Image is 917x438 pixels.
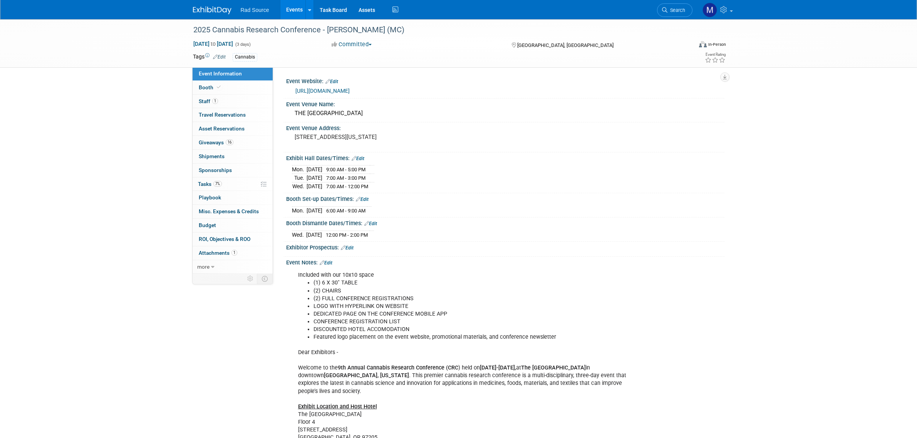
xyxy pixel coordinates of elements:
[191,23,681,37] div: 2025 Cannabis Research Conference - [PERSON_NAME] (MC)
[307,166,322,174] td: [DATE]
[325,79,338,84] a: Edit
[326,184,368,189] span: 7:00 AM - 12:00 PM
[286,152,724,162] div: Exhibit Hall Dates/Times:
[364,221,377,226] a: Edit
[212,98,218,104] span: 1
[193,232,273,246] a: ROI, Objectives & ROO
[193,53,226,62] td: Tags
[199,125,245,132] span: Asset Reservations
[292,107,719,119] div: THE [GEOGRAPHIC_DATA]
[226,139,233,145] span: 16
[298,403,377,410] u: Exhibit Location and Host Hotel
[231,250,237,256] span: 1
[193,108,273,122] a: Travel Reservations
[197,264,210,270] span: more
[193,219,273,232] a: Budget
[193,191,273,204] a: Playbook
[292,231,306,239] td: Wed.
[326,167,365,172] span: 9:00 AM - 5:00 PM
[257,274,273,284] td: Toggle Event Tabs
[233,53,257,61] div: Cannabis
[313,318,635,326] li: CONFERENCE REGISTRATION LIST
[199,250,237,256] span: Attachments
[313,295,635,303] li: (2) FULL CONFERENCE REGISTRATIONS
[199,84,222,90] span: Booth
[286,217,724,227] div: Booth Dismantle Dates/Times:
[193,136,273,149] a: Giveaways16
[193,7,231,14] img: ExhibitDay
[193,246,273,260] a: Attachments1
[235,42,251,47] span: (3 days)
[326,208,365,214] span: 6:00 AM - 9:00 AM
[667,7,685,13] span: Search
[193,122,273,135] a: Asset Reservations
[307,174,322,182] td: [DATE]
[480,364,516,371] b: [DATE]-[DATE],
[286,257,724,267] div: Event Notes:
[193,95,273,108] a: Staff1
[320,260,332,266] a: Edit
[217,85,221,89] i: Booth reservation complete
[329,40,375,48] button: Committed
[244,274,257,284] td: Personalize Event Tab Strip
[199,167,232,173] span: Sponsorships
[699,41,707,47] img: Format-Inperson.png
[313,287,635,295] li: (2) CHAIRS
[338,364,458,371] b: 9th Annual Cannabis Research Conference (CRC
[193,260,273,274] a: more
[199,194,221,201] span: Playbook
[313,279,635,287] li: (1) 6 X 30" TABLE
[324,372,409,379] b: [GEOGRAPHIC_DATA], [US_STATE]
[286,99,724,108] div: Event Venue Name:
[705,53,726,57] div: Event Rating
[199,139,233,145] span: Giveaways
[241,7,269,13] span: Rad Source
[286,193,724,203] div: Booth Set-up Dates/Times:
[286,122,724,132] div: Event Venue Address:
[313,326,635,333] li: DISCOUNTED HOTEL ACCOMODATION
[193,150,273,163] a: Shipments
[292,206,307,214] td: Mon.
[193,177,273,191] a: Tasks7%
[199,112,246,118] span: Travel Reservations
[193,81,273,94] a: Booth
[341,245,354,251] a: Edit
[307,206,322,214] td: [DATE]
[193,164,273,177] a: Sponsorships
[199,236,250,242] span: ROI, Objectives & ROO
[199,222,216,228] span: Budget
[193,205,273,218] a: Misc. Expenses & Credits
[199,98,218,104] span: Staff
[193,67,273,80] a: Event Information
[210,41,217,47] span: to
[313,310,635,318] li: DEDICATED PAGE ON THE CONFERENCE MOBILE APP
[326,232,368,238] span: 12:00 PM - 2:00 PM
[199,208,259,214] span: Misc. Expenses & Credits
[307,182,322,190] td: [DATE]
[306,231,322,239] td: [DATE]
[295,88,350,94] a: [URL][DOMAIN_NAME]
[199,153,225,159] span: Shipments
[295,134,460,140] pre: [STREET_ADDRESS][US_STATE]
[286,242,724,252] div: Exhibitor Prospectus:
[708,42,726,47] div: In-Person
[352,156,364,161] a: Edit
[199,70,242,77] span: Event Information
[286,75,724,85] div: Event Website:
[647,40,726,52] div: Event Format
[657,3,692,17] a: Search
[702,3,717,17] img: Melissa Conboy
[517,42,614,48] span: [GEOGRAPHIC_DATA], [GEOGRAPHIC_DATA]
[292,174,307,182] td: Tue.
[292,182,307,190] td: Wed.
[313,303,635,310] li: LOGO WITH HYPERLINK ON WEBSITE
[193,40,233,47] span: [DATE] [DATE]
[198,181,222,187] span: Tasks
[213,54,226,60] a: Edit
[313,333,635,341] li: Featured logo placement on the event website, promotional materials, and conference newsletter
[521,364,586,371] b: The [GEOGRAPHIC_DATA]
[292,166,307,174] td: Mon.
[213,181,222,187] span: 7%
[356,197,369,202] a: Edit
[326,175,365,181] span: 7:00 AM - 3:00 PM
